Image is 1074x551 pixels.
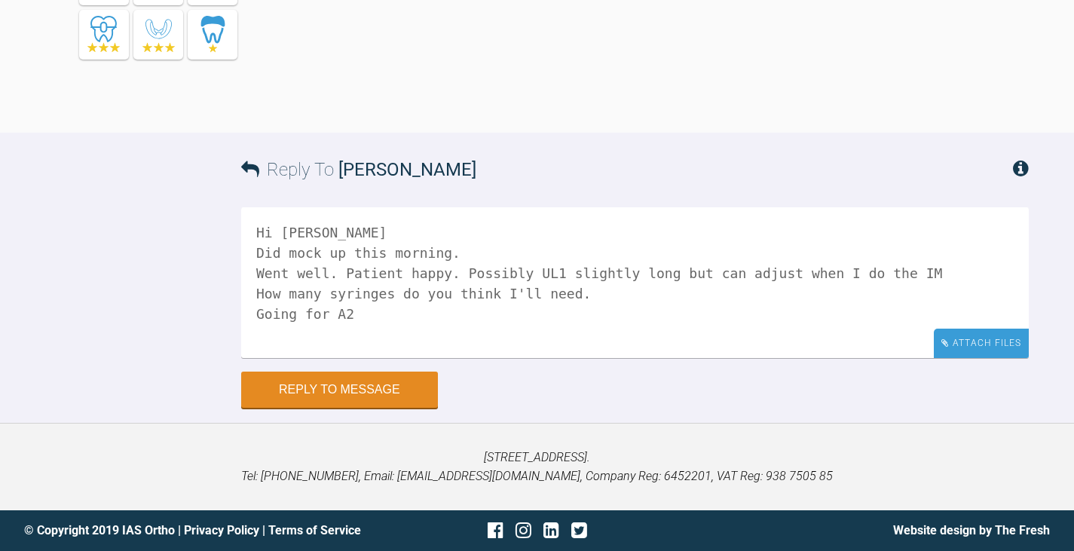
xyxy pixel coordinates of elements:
a: Terms of Service [268,523,361,537]
div: © Copyright 2019 IAS Ortho | | [24,521,366,540]
button: Reply to Message [241,372,438,408]
p: [STREET_ADDRESS]. Tel: [PHONE_NUMBER], Email: [EMAIL_ADDRESS][DOMAIN_NAME], Company Reg: 6452201,... [24,448,1050,486]
div: Attach Files [934,329,1029,358]
span: [PERSON_NAME] [338,159,476,180]
a: Privacy Policy [184,523,259,537]
textarea: Hi [PERSON_NAME] Did mock up this morning. Went well. Patient happy. Possibly UL1 slightly long b... [241,207,1029,358]
a: Website design by The Fresh [893,523,1050,537]
h3: Reply To [241,155,476,184]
